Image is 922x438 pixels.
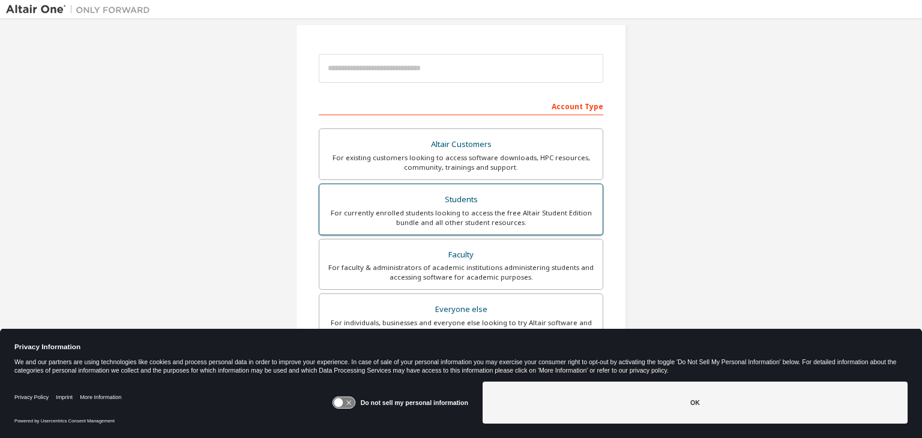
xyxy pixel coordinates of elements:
div: Account Type [319,96,603,115]
div: Altair Customers [327,136,595,153]
div: For individuals, businesses and everyone else looking to try Altair software and explore our prod... [327,318,595,337]
div: For currently enrolled students looking to access the free Altair Student Edition bundle and all ... [327,208,595,227]
div: For faculty & administrators of academic institutions administering students and accessing softwa... [327,263,595,282]
div: Everyone else [327,301,595,318]
img: Altair One [6,4,156,16]
div: For existing customers looking to access software downloads, HPC resources, community, trainings ... [327,153,595,172]
div: Faculty [327,247,595,263]
div: Students [327,191,595,208]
